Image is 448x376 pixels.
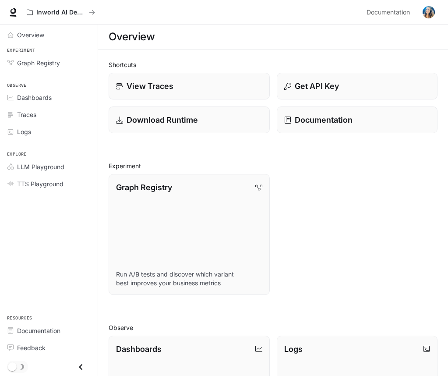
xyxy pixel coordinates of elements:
[23,4,99,21] button: All workspaces
[127,114,198,126] p: Download Runtime
[8,362,17,371] span: Dark mode toggle
[284,343,303,355] p: Logs
[109,323,437,332] h2: Observe
[109,28,155,46] h1: Overview
[420,4,437,21] button: User avatar
[109,174,270,295] a: Graph RegistryRun A/B tests and discover which variant best improves your business metrics
[4,176,94,192] a: TTS Playground
[109,73,270,99] a: View Traces
[17,93,52,102] span: Dashboards
[17,127,31,136] span: Logs
[4,159,94,174] a: LLM Playground
[109,60,437,69] h2: Shortcuts
[4,340,94,355] a: Feedback
[17,162,64,171] span: LLM Playground
[116,343,162,355] p: Dashboards
[17,343,46,352] span: Feedback
[4,323,94,338] a: Documentation
[109,161,437,170] h2: Experiment
[277,106,438,133] a: Documentation
[17,30,44,39] span: Overview
[109,106,270,133] a: Download Runtime
[295,80,339,92] p: Get API Key
[127,80,173,92] p: View Traces
[36,9,85,16] p: Inworld AI Demos
[17,179,63,188] span: TTS Playground
[116,181,172,193] p: Graph Registry
[363,4,416,21] a: Documentation
[4,27,94,43] a: Overview
[4,124,94,139] a: Logs
[4,107,94,122] a: Traces
[4,90,94,105] a: Dashboards
[4,55,94,71] a: Graph Registry
[71,358,91,376] button: Close drawer
[295,114,353,126] p: Documentation
[17,58,60,67] span: Graph Registry
[17,110,36,119] span: Traces
[116,270,262,287] p: Run A/B tests and discover which variant best improves your business metrics
[277,73,438,99] button: Get API Key
[17,326,60,335] span: Documentation
[367,7,410,18] span: Documentation
[423,6,435,18] img: User avatar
